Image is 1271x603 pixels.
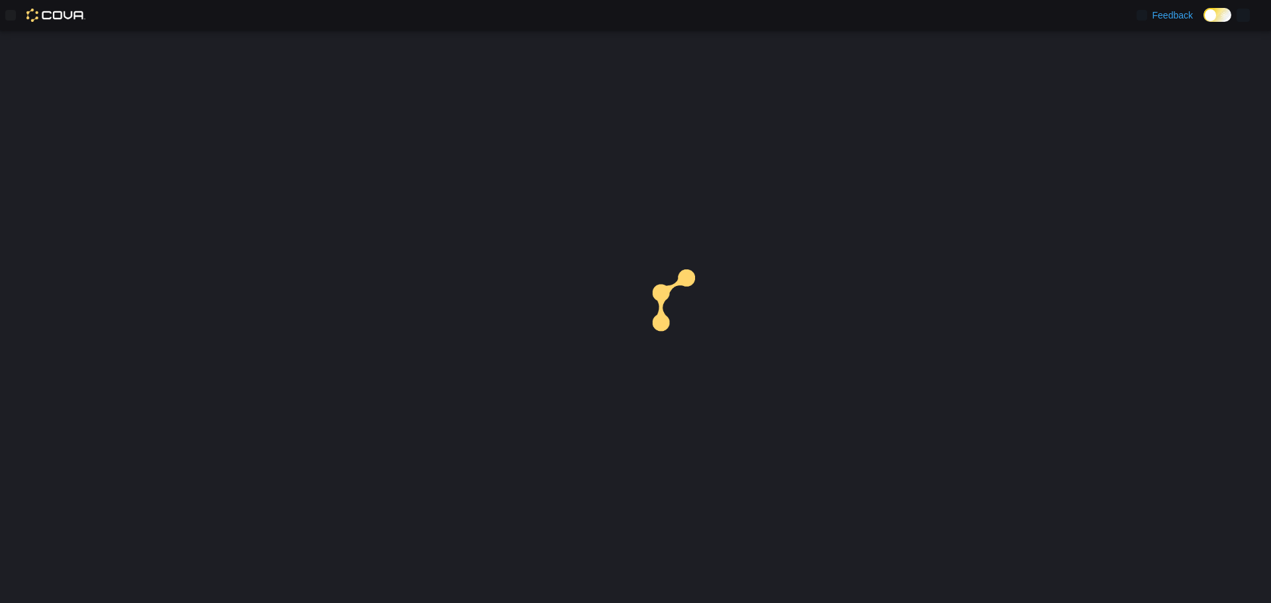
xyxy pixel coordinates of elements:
input: Dark Mode [1203,8,1231,22]
img: cova-loader [635,259,735,359]
a: Feedback [1131,2,1198,28]
img: Cova [26,9,85,22]
span: Feedback [1153,9,1193,22]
